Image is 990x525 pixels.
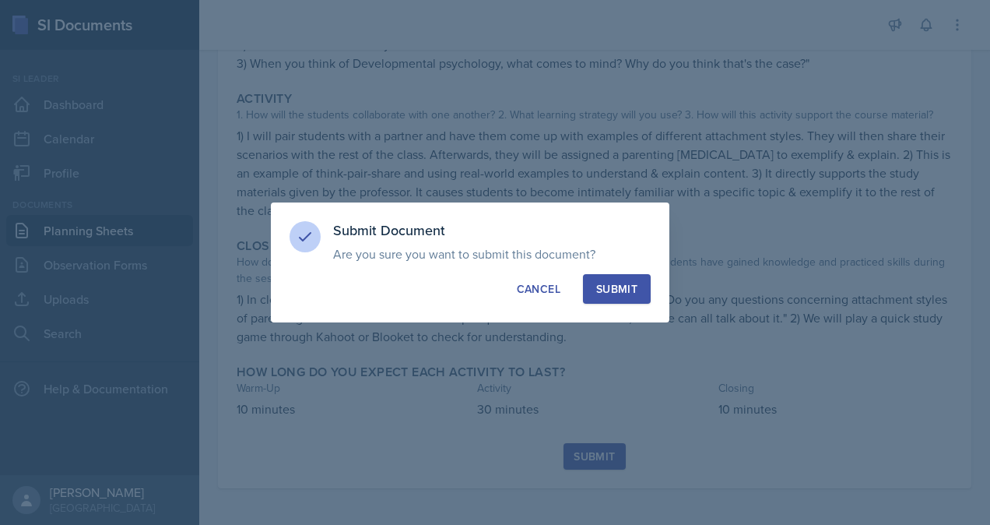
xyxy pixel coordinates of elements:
h3: Submit Document [333,221,651,240]
div: Cancel [517,281,560,297]
p: Are you sure you want to submit this document? [333,246,651,262]
div: Submit [596,281,637,297]
button: Submit [583,274,651,304]
button: Cancel [504,274,574,304]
